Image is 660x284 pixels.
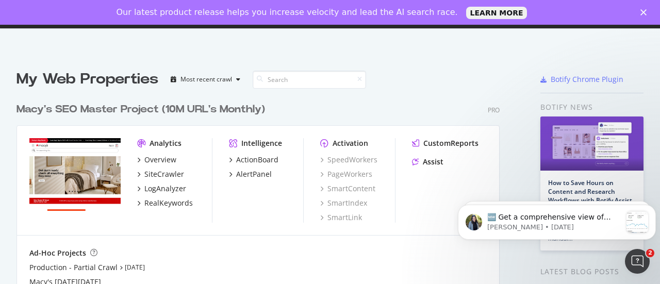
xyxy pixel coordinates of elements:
[625,249,650,274] iframe: Intercom live chat
[16,102,265,117] div: Macy's SEO Master Project (10M URL's Monthly)
[137,155,176,165] a: Overview
[646,249,654,257] span: 2
[466,7,527,19] a: LEARN MORE
[540,266,643,277] div: Latest Blog Posts
[454,184,660,256] iframe: Intercom notifications message
[229,169,272,179] a: AlertPanel
[640,9,651,15] div: Close
[229,155,278,165] a: ActionBoard
[320,183,375,194] a: SmartContent
[540,116,643,171] img: How to Save Hours on Content and Research Workflows with Botify Assist
[236,169,272,179] div: AlertPanel
[333,138,368,148] div: Activation
[125,263,145,272] a: [DATE]
[144,169,184,179] div: SiteCrawler
[16,102,269,117] a: Macy's SEO Master Project (10M URL's Monthly)
[241,138,282,148] div: Intelligence
[150,138,181,148] div: Analytics
[540,74,623,85] a: Botify Chrome Plugin
[180,76,232,82] div: Most recent crawl
[548,178,632,205] a: How to Save Hours on Content and Research Workflows with Botify Assist
[137,198,193,208] a: RealKeywords
[412,157,443,167] a: Assist
[423,138,478,148] div: CustomReports
[320,212,362,223] a: SmartLink
[144,183,186,194] div: LogAnalyzer
[253,71,366,89] input: Search
[29,262,118,273] a: Production - Partial Crawl
[423,157,443,167] div: Assist
[16,69,158,90] div: My Web Properties
[320,169,372,179] a: PageWorkers
[167,71,244,88] button: Most recent crawl
[488,106,500,114] div: Pro
[137,169,184,179] a: SiteCrawler
[144,198,193,208] div: RealKeywords
[320,155,377,165] a: SpeedWorkers
[540,102,643,113] div: Botify news
[236,155,278,165] div: ActionBoard
[29,248,86,258] div: Ad-Hoc Projects
[144,155,176,165] div: Overview
[29,138,121,211] img: www.macys.com
[551,74,623,85] div: Botify Chrome Plugin
[117,7,458,18] div: Our latest product release helps you increase velocity and lead the AI search race.
[320,198,367,208] a: SmartIndex
[137,183,186,194] a: LogAnalyzer
[412,138,478,148] a: CustomReports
